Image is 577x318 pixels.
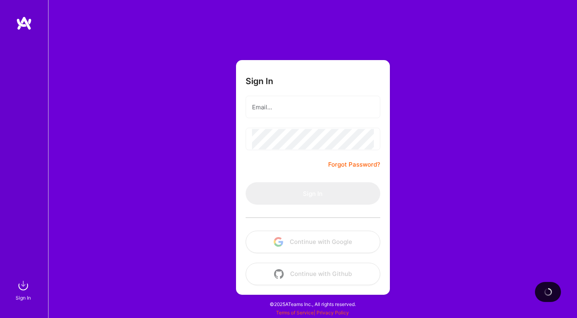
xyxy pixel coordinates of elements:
[276,310,314,316] a: Terms of Service
[16,294,31,302] div: Sign In
[15,278,31,294] img: sign in
[246,231,380,253] button: Continue with Google
[274,237,283,247] img: icon
[246,76,273,86] h3: Sign In
[328,160,380,169] a: Forgot Password?
[252,97,374,117] input: Email...
[17,278,31,302] a: sign inSign In
[274,269,284,279] img: icon
[16,16,32,30] img: logo
[246,263,380,285] button: Continue with Github
[276,310,349,316] span: |
[48,294,577,314] div: © 2025 ATeams Inc., All rights reserved.
[317,310,349,316] a: Privacy Policy
[543,287,553,297] img: loading
[246,182,380,205] button: Sign In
